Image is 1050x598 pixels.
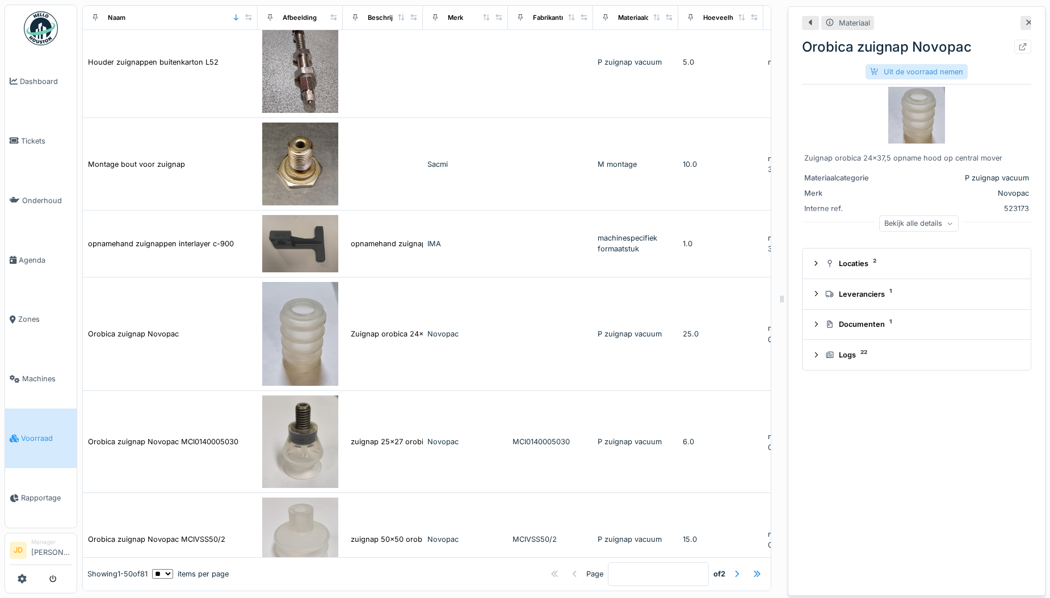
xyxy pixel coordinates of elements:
span: modula: 15.0 [768,530,812,538]
span: 37: 0.0 [768,245,792,253]
div: Page [586,568,603,579]
div: Hoeveelheid [703,12,743,22]
span: 03: 0.0 [768,443,793,452]
a: Zones [5,290,77,349]
div: 1.0 [683,238,759,249]
a: JD Manager[PERSON_NAME] [10,538,72,565]
div: Locaties [825,258,1017,269]
div: opnamehand zuignappen interlayer c-900 [351,238,497,249]
span: modula: 6.0 [768,432,809,441]
div: Orobica zuignap Novopac [802,37,1031,57]
div: Beschrijving [368,12,406,22]
div: Materiaalcategorie [804,172,889,183]
span: Rapportage [21,492,72,503]
img: Orobica zuignap Novopac [262,282,338,386]
div: Materiaalcategorie [618,12,675,22]
div: machinespecifiek formaatstuk [598,233,674,254]
div: Novopac [427,534,503,545]
div: items per page [152,568,229,579]
div: Novopac [894,188,1029,199]
div: MCI0140005030 [513,436,589,447]
div: IMA [427,238,503,249]
div: Zuignap orobica 24x37,5 opname hood op central... [351,329,532,339]
img: Orobica zuignap Novopac MCI0140005030 [262,395,338,488]
a: Tickets [5,111,77,171]
div: 523173 [894,203,1029,214]
img: opnamehand zuignappen interlayer c-900 [262,215,338,272]
div: Orobica zuignap Novopac [88,329,179,339]
div: zuignap 50x50 orobica MCIVSS50/2 opname karton [351,534,533,545]
div: 6.0 [683,436,759,447]
div: 15.0 [683,534,759,545]
a: Voorraad [5,409,77,468]
div: Novopac [427,329,503,339]
div: Orobica zuignap Novopac MCI0140005030 [88,436,238,447]
img: Houder zuignappen buitenkarton L52 [262,12,338,113]
div: P zuignap vacuum [598,436,674,447]
a: Onderhoud [5,171,77,230]
div: Naam [108,12,125,22]
div: Merk [448,12,463,22]
div: Orobica zuignap Novopac MCIVSS50/2 [88,534,225,545]
div: MCIVSS50/2 [513,534,589,545]
div: zuignap 25x27 orobica MCI0140005030 L78 opname ... [351,436,545,447]
div: Afbeelding [283,12,317,22]
div: Uit de voorraad nemen [866,64,968,79]
div: Leveranciers [825,289,1017,300]
a: Dashboard [5,52,77,111]
span: Machines [22,373,72,384]
div: Materiaal [839,18,870,28]
summary: Leveranciers1 [807,284,1026,305]
span: Zones [18,314,72,325]
img: Badge_color-CXgf-gQk.svg [24,11,58,45]
li: [PERSON_NAME] [31,538,72,562]
span: Agenda [19,255,72,266]
span: modula: 5.0 [768,58,809,66]
a: Rapportage [5,468,77,528]
span: modula: 10.0 [768,154,812,163]
div: P zuignap vacuum [598,329,674,339]
span: 37: 0.0 [768,165,792,174]
div: 25.0 [683,329,759,339]
div: Logs [825,349,1017,360]
img: Orobica zuignap Novopac [888,87,945,144]
span: Onderhoud [22,195,72,206]
span: Voorraad [21,433,72,444]
div: P zuignap vacuum [894,172,1029,183]
span: modula: 25.0 [768,324,814,332]
img: Orobica zuignap Novopac MCIVSS50/2 [262,498,338,581]
div: P zuignap vacuum [598,57,674,68]
div: Manager [31,538,72,546]
div: Zuignap orobica 24x37,5 opname hood op central mover [804,153,1029,163]
div: P zuignap vacuum [598,534,674,545]
div: Documenten [825,319,1017,330]
div: Sacmi [427,159,503,170]
span: modula: 1.0 [768,234,808,242]
summary: Logs22 [807,344,1026,365]
div: opnamehand zuignappen interlayer c-900 [88,238,234,249]
strong: of 2 [713,568,725,579]
div: Showing 1 - 50 of 81 [87,568,148,579]
summary: Documenten1 [807,314,1026,335]
div: Interne ref. [804,203,889,214]
summary: Locaties2 [807,253,1026,274]
div: Merk [804,188,889,199]
div: Fabrikantreferentie [533,12,592,22]
span: 03: 0.0 [768,541,793,549]
div: M montage [598,159,674,170]
div: Bekijk alle details [879,215,959,231]
span: Dashboard [20,76,72,87]
div: Houder zuignappen buitenkarton L52 [88,57,219,68]
div: Novopac [427,436,503,447]
span: Tickets [21,136,72,146]
img: Montage bout voor zuignap [262,123,338,205]
span: 03: 0.0 [768,335,793,344]
li: JD [10,542,27,559]
a: Machines [5,349,77,409]
div: 5.0 [683,57,759,68]
div: 10.0 [683,159,759,170]
a: Agenda [5,230,77,290]
div: Montage bout voor zuignap [88,159,185,170]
